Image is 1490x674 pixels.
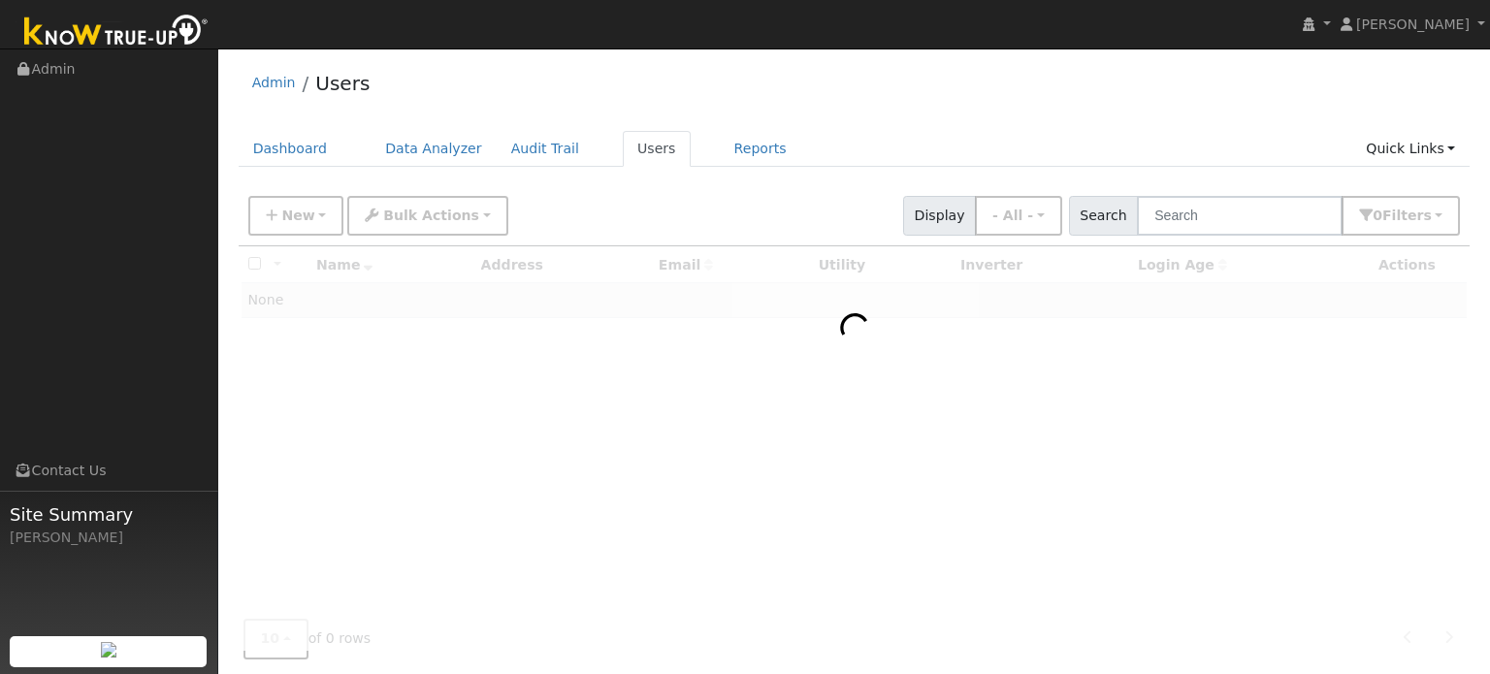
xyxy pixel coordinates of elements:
[1382,208,1432,223] span: Filter
[281,208,314,223] span: New
[347,196,507,236] button: Bulk Actions
[1137,196,1343,236] input: Search
[903,196,976,236] span: Display
[383,208,479,223] span: Bulk Actions
[1351,131,1470,167] a: Quick Links
[1342,196,1460,236] button: 0Filters
[497,131,594,167] a: Audit Trail
[101,642,116,658] img: retrieve
[1069,196,1138,236] span: Search
[252,75,296,90] a: Admin
[1356,16,1470,32] span: [PERSON_NAME]
[239,131,342,167] a: Dashboard
[315,72,370,95] a: Users
[248,196,344,236] button: New
[975,196,1062,236] button: - All -
[15,11,218,54] img: Know True-Up
[371,131,497,167] a: Data Analyzer
[10,528,208,548] div: [PERSON_NAME]
[1423,208,1431,223] span: s
[10,501,208,528] span: Site Summary
[623,131,691,167] a: Users
[720,131,801,167] a: Reports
